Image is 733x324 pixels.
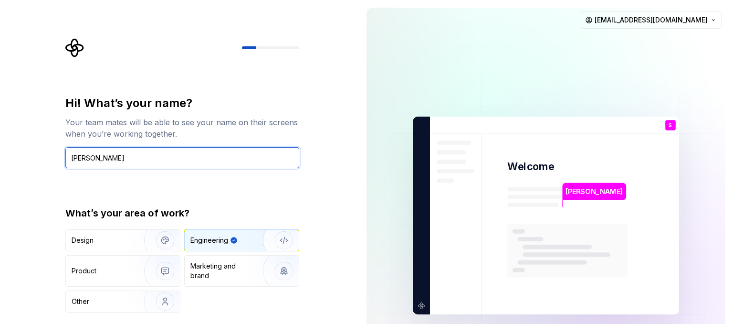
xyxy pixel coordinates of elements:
[72,236,94,245] div: Design
[581,11,722,29] button: [EMAIL_ADDRESS][DOMAIN_NAME]
[65,117,299,140] div: Your team mates will be able to see your name on their screens when you’re working together.
[65,147,299,168] input: Han Solo
[65,38,84,57] svg: Supernova Logo
[669,123,672,128] p: S
[190,236,228,245] div: Engineering
[65,206,299,220] div: What’s your area of work?
[190,261,255,281] div: Marketing and brand
[507,160,554,173] p: Welcome
[565,186,623,197] p: [PERSON_NAME]
[72,266,96,276] div: Product
[72,297,89,306] div: Other
[595,15,708,25] span: [EMAIL_ADDRESS][DOMAIN_NAME]
[65,96,299,111] div: Hi! What’s your name?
